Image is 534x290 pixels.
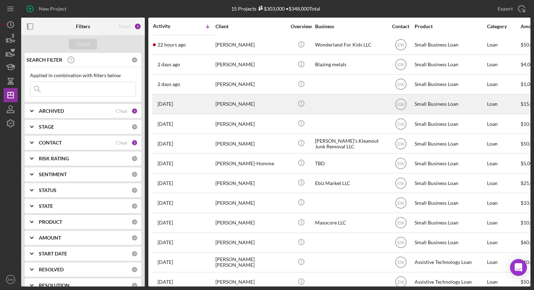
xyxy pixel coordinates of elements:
text: EW [397,62,404,67]
div: Loan [487,193,520,212]
div: Small Business Loan [415,36,485,54]
div: TBD [315,154,386,173]
div: Business [315,24,386,29]
b: SEARCH FILTER [26,57,62,63]
div: [PERSON_NAME] [215,193,286,212]
div: Loan [487,75,520,94]
div: Loan [487,36,520,54]
div: Loan [487,154,520,173]
div: [PERSON_NAME] [215,115,286,133]
div: 0 [131,171,138,178]
b: CONTACT [39,140,62,146]
div: Loan [487,174,520,192]
div: Reset [119,24,131,29]
b: STAGE [39,124,54,130]
text: EW [397,161,404,166]
div: 15 Projects • $348,000 Total [231,6,320,12]
div: 0 [131,219,138,225]
time: 2025-10-02 18:12 [158,101,173,107]
div: Assistive Technology Loan [415,253,485,272]
time: 2025-09-26 22:58 [158,200,173,206]
div: 0 [131,57,138,63]
div: Loan [487,253,520,272]
div: Loan [487,214,520,232]
b: PRODUCT [39,219,62,225]
text: EW [8,278,13,282]
b: START DATE [39,251,67,257]
div: 0 [131,251,138,257]
button: Apply [69,39,97,49]
div: Applied in combination with filters below [30,73,136,78]
text: EW [397,240,404,245]
div: New Project [39,2,66,16]
text: EW [397,141,404,146]
button: Export [491,2,530,16]
div: [PERSON_NAME]-Homme [215,154,286,173]
div: Client [215,24,286,29]
b: RISK RATING [39,156,69,161]
div: Masocore LLC [315,214,386,232]
time: 2025-10-08 01:25 [158,42,186,48]
b: AMOUNT [39,235,61,241]
b: ARCHIVED [39,108,64,114]
div: Small Business Loan [415,115,485,133]
button: EW [4,272,18,286]
div: Category [487,24,520,29]
b: STATE [39,203,53,209]
div: 0 [131,124,138,130]
div: Small Business Loan [415,75,485,94]
div: Loan [487,95,520,113]
div: [PERSON_NAME] [215,134,286,153]
time: 2025-09-24 19:57 [158,220,173,226]
text: EW [397,181,404,186]
div: 0 [131,282,138,289]
b: RESOLUTION [39,283,70,288]
time: 2025-09-30 10:02 [158,121,173,127]
div: Contact [387,24,414,29]
time: 2025-09-29 23:54 [158,141,173,147]
div: Blazing metals [315,55,386,74]
div: [PERSON_NAME]’s Kleanout Junk Removal LLC [315,134,386,153]
div: Product [415,24,485,29]
div: 0 [131,155,138,162]
text: EW [397,221,404,226]
div: [PERSON_NAME] [215,55,286,74]
div: Loan [487,115,520,133]
text: EW [397,82,404,87]
div: Export [498,2,513,16]
text: EW [397,260,404,265]
b: Filters [76,24,90,29]
div: Small Business Loan [415,55,485,74]
div: Small Business Loan [415,154,485,173]
div: Small Business Loan [415,193,485,212]
b: SENTIMENT [39,172,67,177]
time: 2025-09-03 18:57 [158,279,173,285]
div: 0 [131,187,138,193]
div: Activity [153,23,184,29]
div: 0 [131,203,138,209]
div: Apply [77,39,90,49]
div: 0 [131,235,138,241]
div: Clear [116,140,128,146]
div: $303,000 [256,6,285,12]
div: Open Intercom Messenger [510,259,527,276]
div: [PERSON_NAME] [215,75,286,94]
text: EW [397,201,404,206]
time: 2025-10-06 20:32 [158,81,180,87]
div: [PERSON_NAME] [215,214,286,232]
div: [PERSON_NAME] [215,174,286,192]
time: 2025-09-13 06:22 [158,259,173,265]
div: [PERSON_NAME] [PERSON_NAME] [215,253,286,272]
text: EW [397,102,404,107]
b: RESOLVED [39,267,64,272]
div: Loan [487,134,520,153]
button: New Project [21,2,73,16]
div: Clear [116,108,128,114]
div: [PERSON_NAME] [215,233,286,252]
div: Small Business Loan [415,214,485,232]
div: Small Business Loan [415,95,485,113]
div: 0 [131,266,138,273]
text: EW [397,280,404,285]
div: 1 [131,140,138,146]
div: [PERSON_NAME] [215,36,286,54]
